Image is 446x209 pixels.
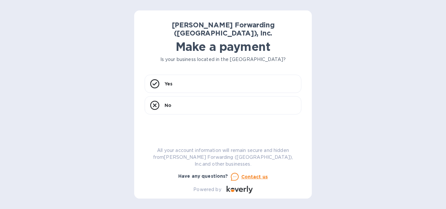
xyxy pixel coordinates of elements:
[145,56,301,63] p: Is your business located in the [GEOGRAPHIC_DATA]?
[165,81,172,87] p: Yes
[193,186,221,193] p: Powered by
[145,40,301,53] h1: Make a payment
[165,102,171,109] p: No
[241,174,268,179] u: Contact us
[145,147,301,168] p: All your account information will remain secure and hidden from [PERSON_NAME] Forwarding ([GEOGRA...
[172,21,275,37] b: [PERSON_NAME] Forwarding ([GEOGRAPHIC_DATA]), Inc.
[178,173,228,179] b: Have any questions?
